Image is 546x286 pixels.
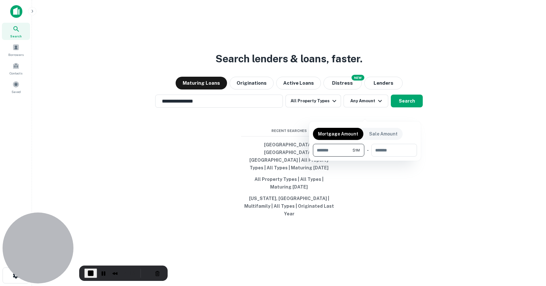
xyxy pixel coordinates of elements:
[318,130,358,137] p: Mortgage Amount
[369,130,398,137] p: Sale Amount
[514,235,546,266] iframe: Chat Widget
[353,147,360,153] span: $1M
[367,144,369,157] div: -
